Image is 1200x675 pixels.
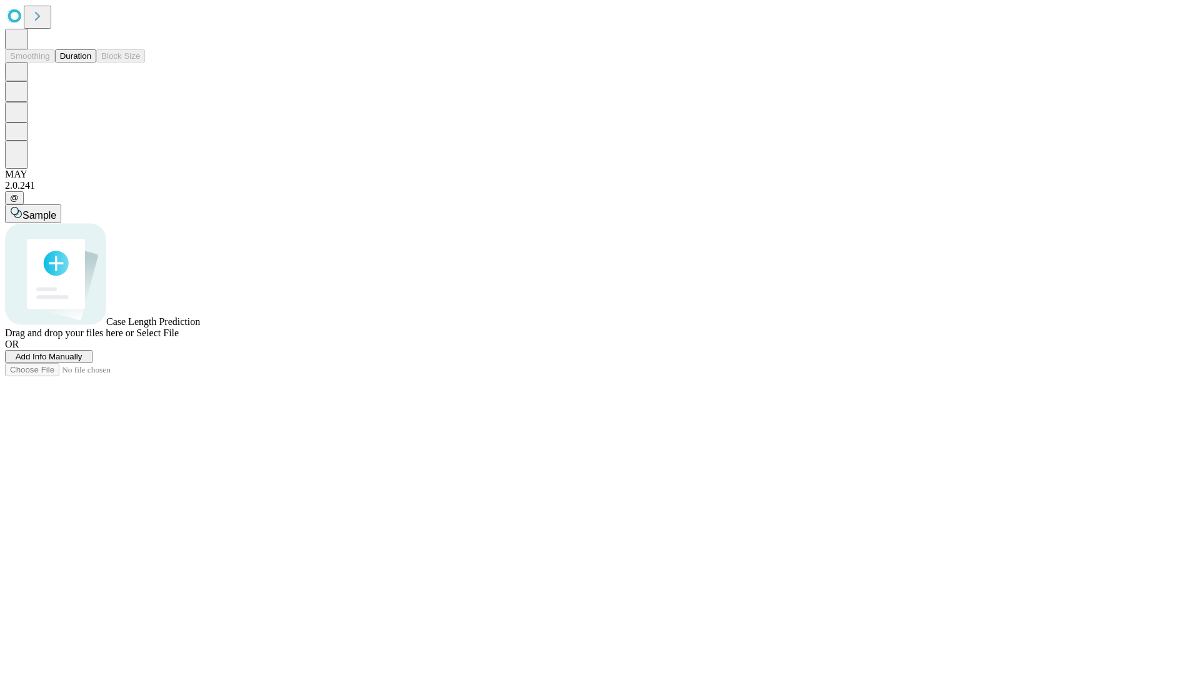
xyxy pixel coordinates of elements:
[10,193,19,202] span: @
[55,49,96,62] button: Duration
[5,339,19,349] span: OR
[16,352,82,361] span: Add Info Manually
[5,169,1195,180] div: MAY
[5,49,55,62] button: Smoothing
[5,350,92,363] button: Add Info Manually
[106,316,200,327] span: Case Length Prediction
[136,327,179,338] span: Select File
[5,327,134,338] span: Drag and drop your files here or
[96,49,145,62] button: Block Size
[22,210,56,221] span: Sample
[5,191,24,204] button: @
[5,204,61,223] button: Sample
[5,180,1195,191] div: 2.0.241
